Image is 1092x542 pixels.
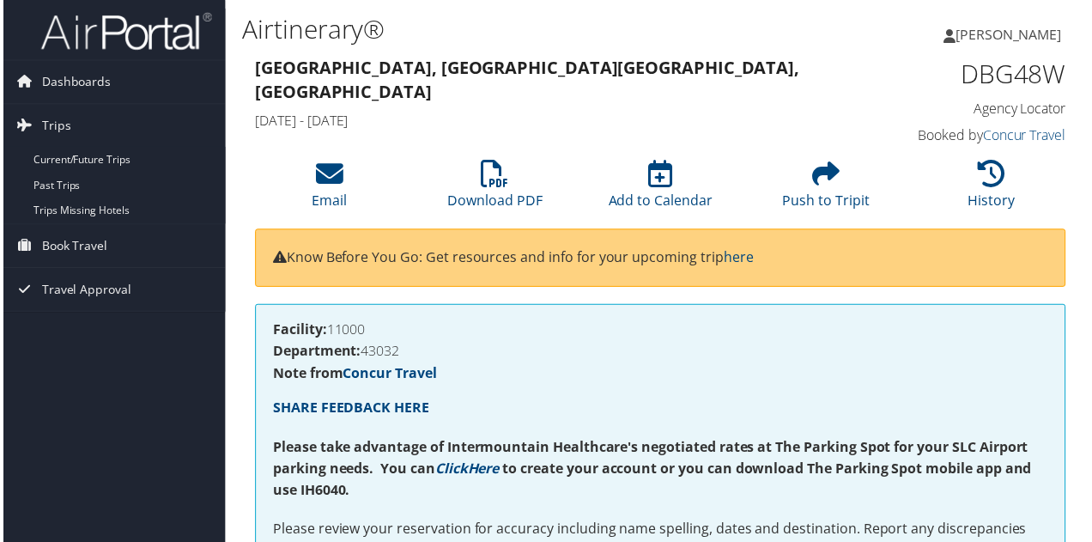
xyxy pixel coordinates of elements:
[884,100,1069,119] h4: Agency Locator
[271,346,1051,360] h4: 43032
[271,400,428,419] a: SHARE FEEDBACK HERE
[784,170,871,211] a: Push to Tripit
[971,170,1018,211] a: History
[39,226,105,269] span: Book Travel
[271,344,360,362] strong: Department:
[725,249,755,268] a: here
[271,440,1031,481] strong: Please take advantage of Intermountain Healthcare's negotiated rates at The Parking Spot for your...
[958,25,1065,44] span: [PERSON_NAME]
[271,366,436,385] strong: Note from
[271,324,1051,338] h4: 11000
[39,105,68,148] span: Trips
[240,11,801,47] h1: Airtinerary®
[271,461,1034,502] strong: to create your account or you can download The Parking Spot mobile app and use IH6040.
[447,170,543,211] a: Download PDF
[884,57,1069,93] h1: DBG48W
[311,170,346,211] a: Email
[271,248,1051,271] p: Know Before You Go: Get resources and info for your upcoming trip
[467,461,499,480] a: Here
[271,321,325,340] strong: Facility:
[253,112,858,131] h4: [DATE] - [DATE]
[39,61,108,104] span: Dashboards
[39,270,129,313] span: Travel Approval
[946,9,1082,60] a: [PERSON_NAME]
[884,126,1069,145] h4: Booked by
[342,366,436,385] a: Concur Travel
[609,170,713,211] a: Add to Calendar
[434,461,467,480] a: Click
[38,11,209,52] img: airportal-logo.png
[986,126,1069,145] a: Concur Travel
[253,57,801,104] strong: [GEOGRAPHIC_DATA], [GEOGRAPHIC_DATA] [GEOGRAPHIC_DATA], [GEOGRAPHIC_DATA]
